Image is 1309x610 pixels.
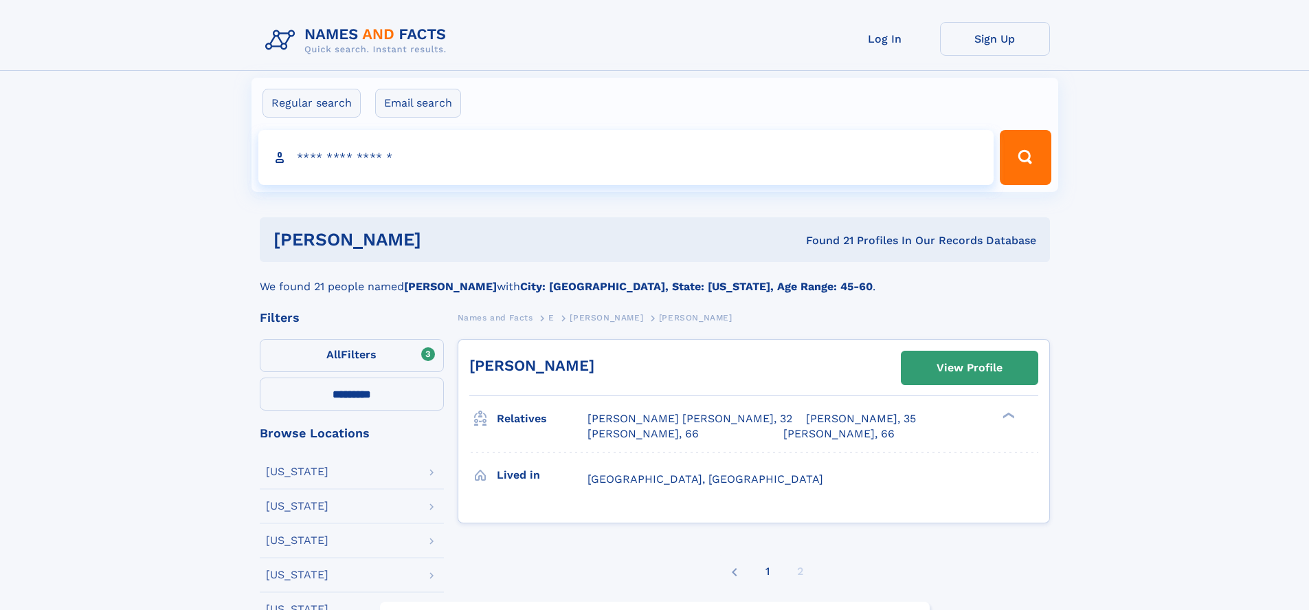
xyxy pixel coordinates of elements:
div: ❯ [999,411,1016,420]
a: Sign Up [940,22,1050,56]
a: Log In [830,22,940,56]
span: All [326,348,341,361]
div: [US_STATE] [266,466,328,477]
label: Filters [260,339,444,372]
a: [PERSON_NAME] [469,357,594,374]
div: View Profile [937,352,1003,384]
div: 2 [797,554,803,589]
span: E [548,313,555,323]
button: Search Button [1000,130,1051,185]
a: [PERSON_NAME], 66 [783,426,895,442]
div: [US_STATE] [266,501,328,512]
div: We found 21 people named with . [260,262,1050,295]
div: [US_STATE] [266,535,328,546]
span: [PERSON_NAME] [659,313,732,323]
a: View Profile [902,351,1038,384]
div: Filters [260,312,444,324]
label: Email search [375,89,461,118]
a: [PERSON_NAME], 66 [588,426,699,442]
a: [PERSON_NAME], 35 [806,411,916,426]
input: search input [258,130,994,185]
a: [PERSON_NAME] [570,309,643,326]
span: [GEOGRAPHIC_DATA], [GEOGRAPHIC_DATA] [588,472,823,486]
a: E [548,309,555,326]
label: Regular search [262,89,361,118]
img: Logo Names and Facts [260,22,458,59]
h3: Lived in [497,464,588,487]
a: Names and Facts [458,309,533,326]
h1: [PERSON_NAME] [273,231,614,248]
b: City: [GEOGRAPHIC_DATA], State: [US_STATE], Age Range: 45-60 [520,280,873,293]
b: [PERSON_NAME] [404,280,497,293]
a: 1 [765,554,770,589]
a: [PERSON_NAME] [PERSON_NAME], 32 [588,411,792,426]
div: Found 21 Profiles In Our Records Database [614,233,1036,248]
h3: Relatives [497,407,588,431]
span: [PERSON_NAME] [570,313,643,323]
div: [US_STATE] [266,569,328,580]
a: Previous [726,554,743,589]
div: Browse Locations [260,427,444,439]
